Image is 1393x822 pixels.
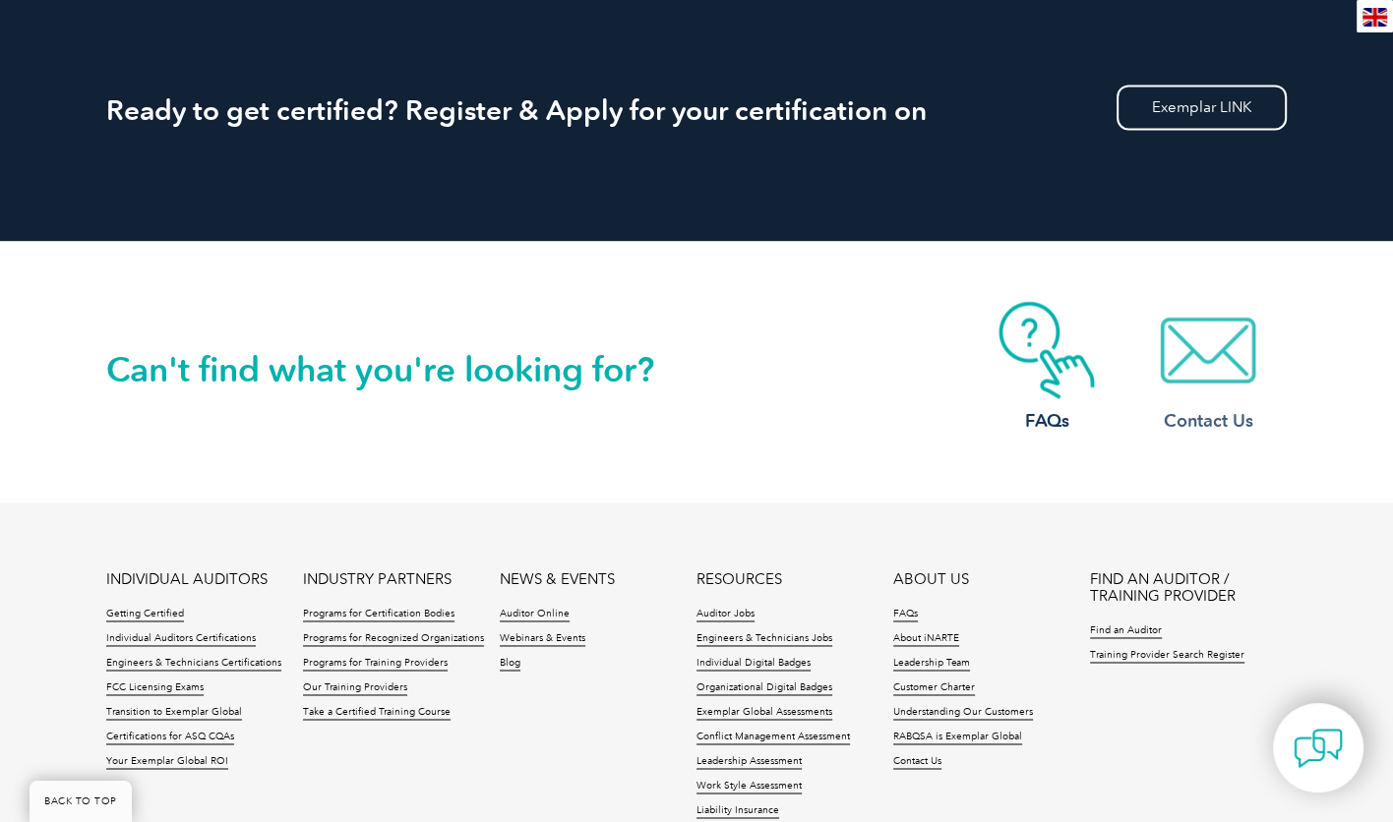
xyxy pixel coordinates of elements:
a: RESOURCES [696,571,782,588]
a: FIND AN AUDITOR / TRAINING PROVIDER [1090,571,1287,605]
img: en [1363,8,1387,27]
a: INDIVIDUAL AUDITORS [106,571,268,588]
a: Liability Insurance [696,804,779,818]
a: NEWS & EVENTS [500,571,615,588]
img: contact-email.webp [1129,301,1287,399]
a: Find an Auditor [1090,624,1162,638]
a: Programs for Training Providers [303,657,448,671]
a: Exemplar LINK [1117,85,1287,130]
a: Organizational Digital Badges [696,681,832,695]
a: FCC Licensing Exams [106,681,204,695]
a: About iNARTE [893,632,959,646]
a: Engineers & Technicians Certifications [106,657,281,671]
a: Contact Us [1129,301,1287,434]
a: Blog [500,657,520,671]
a: Leadership Assessment [696,755,802,769]
a: Programs for Certification Bodies [303,608,454,621]
a: Our Training Providers [303,681,407,695]
a: Training Provider Search Register [1090,649,1244,663]
img: contact-chat.png [1294,724,1343,773]
a: Conflict Management Assessment [696,731,850,744]
a: Contact Us [893,755,941,769]
a: ABOUT US [893,571,969,588]
a: Certifications for ASQ CQAs [106,731,234,744]
a: BACK TO TOP [30,781,132,822]
a: Individual Auditors Certifications [106,632,256,646]
a: INDUSTRY PARTNERS [303,571,452,588]
a: Programs for Recognized Organizations [303,632,484,646]
a: Auditor Jobs [696,608,755,621]
a: RABQSA is Exemplar Global [893,731,1022,744]
h2: Ready to get certified? Register & Apply for your certification on [106,94,1287,126]
a: Transition to Exemplar Global [106,706,242,720]
img: contact-faq.webp [968,301,1125,399]
h2: Can't find what you're looking for? [106,354,696,385]
a: Your Exemplar Global ROI [106,755,228,769]
a: Leadership Team [893,657,970,671]
a: Individual Digital Badges [696,657,811,671]
a: Exemplar Global Assessments [696,706,832,720]
a: Understanding Our Customers [893,706,1033,720]
a: Getting Certified [106,608,184,621]
a: Work Style Assessment [696,780,802,793]
a: Customer Charter [893,681,975,695]
a: Engineers & Technicians Jobs [696,632,832,646]
a: Take a Certified Training Course [303,706,451,720]
a: FAQs [968,301,1125,434]
a: Auditor Online [500,608,570,621]
a: FAQs [893,608,918,621]
h3: FAQs [968,409,1125,434]
h3: Contact Us [1129,409,1287,434]
a: Webinars & Events [500,632,585,646]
